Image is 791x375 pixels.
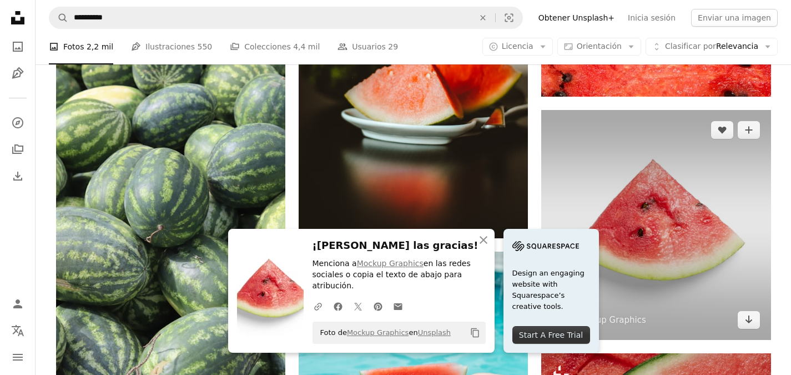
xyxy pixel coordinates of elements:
a: Inicia sesión [621,9,682,27]
a: Fruta de sandía verde y amarilla [56,213,285,223]
button: Añade a la colección [738,121,760,139]
h3: ¡[PERSON_NAME] las gracias! [313,238,486,254]
img: file-1705255347840-230a6ab5bca9image [512,238,579,254]
button: Buscar en Unsplash [49,7,68,28]
a: Usuarios 29 [337,29,398,64]
span: Clasificar por [665,42,716,51]
a: Comparte por correo electrónico [388,295,408,317]
a: Iniciar sesión / Registrarse [7,293,29,315]
a: sandía en rodajas sobre fondo blanco [541,220,770,230]
a: Fotos [7,36,29,58]
a: Mockup Graphics [575,314,646,326]
a: Mockup Graphics [347,328,409,337]
img: sandía en rodajas sobre fondo blanco [541,110,770,339]
div: Start A Free Trial [512,326,590,344]
a: Explorar [7,112,29,134]
button: Idioma [7,319,29,342]
button: Licencia [482,38,553,56]
a: Comparte en Twitter [348,295,368,317]
a: Inicio — Unsplash [7,7,29,31]
button: Búsqueda visual [496,7,522,28]
span: 29 [388,41,398,53]
span: 550 [197,41,212,53]
span: Relevancia [665,41,758,52]
a: Unsplash [418,328,451,337]
a: Ilustraciones 550 [131,29,212,64]
a: Design an engaging website with Squarespace’s creative tools.Start A Free Trial [503,229,599,353]
span: Orientación [577,42,622,51]
a: Mockup Graphics [357,259,424,268]
a: Colecciones 4,4 mil [230,29,320,64]
button: Me gusta [711,121,733,139]
a: Comparte en Pinterest [368,295,388,317]
button: Enviar una imagen [691,9,778,27]
a: Comparte en Facebook [328,295,348,317]
span: 4,4 mil [293,41,320,53]
span: Foto de en [315,324,451,342]
a: rodaja de sandía en plato de cerámica blanca [299,62,528,72]
button: Menú [7,346,29,368]
button: Clasificar porRelevancia [646,38,778,56]
a: Ilustraciones [7,62,29,84]
button: Copiar al portapapeles [466,323,485,342]
button: Orientación [557,38,641,56]
span: Design an engaging website with Squarespace’s creative tools. [512,268,590,312]
button: Borrar [471,7,495,28]
span: Licencia [502,42,533,51]
p: Menciona a en las redes sociales o copia el texto de abajo para atribución. [313,258,486,292]
a: Colecciones [7,138,29,161]
a: Descargar [738,311,760,329]
a: Historial de descargas [7,165,29,187]
form: Encuentra imágenes en todo el sitio [49,7,523,29]
a: Obtener Unsplash+ [532,9,621,27]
